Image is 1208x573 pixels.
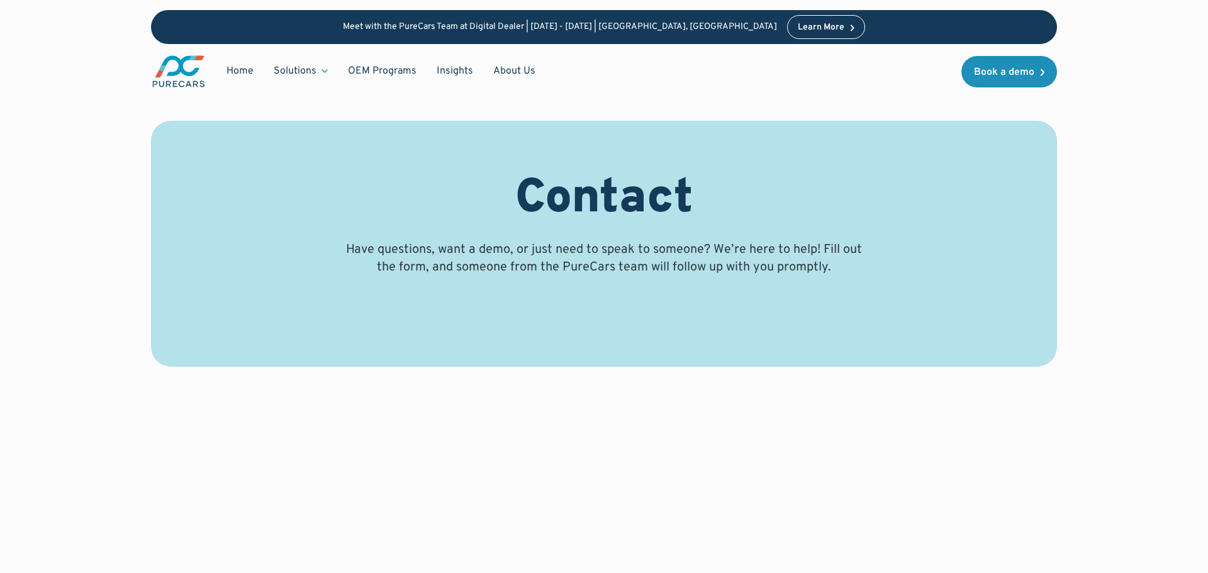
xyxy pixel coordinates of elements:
img: purecars logo [151,54,206,89]
div: Learn More [798,23,844,32]
a: Home [216,59,264,83]
h1: Contact [515,171,693,228]
a: Book a demo [961,56,1057,87]
div: Book a demo [974,67,1034,77]
a: OEM Programs [338,59,427,83]
a: About Us [483,59,545,83]
div: Solutions [274,64,316,78]
p: Have questions, want a demo, or just need to speak to someone? We’re here to help! Fill out the f... [342,241,866,276]
p: Meet with the PureCars Team at Digital Dealer | [DATE] - [DATE] | [GEOGRAPHIC_DATA], [GEOGRAPHIC_... [343,22,777,33]
a: Insights [427,59,483,83]
a: Learn More [787,15,865,39]
a: main [151,54,206,89]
